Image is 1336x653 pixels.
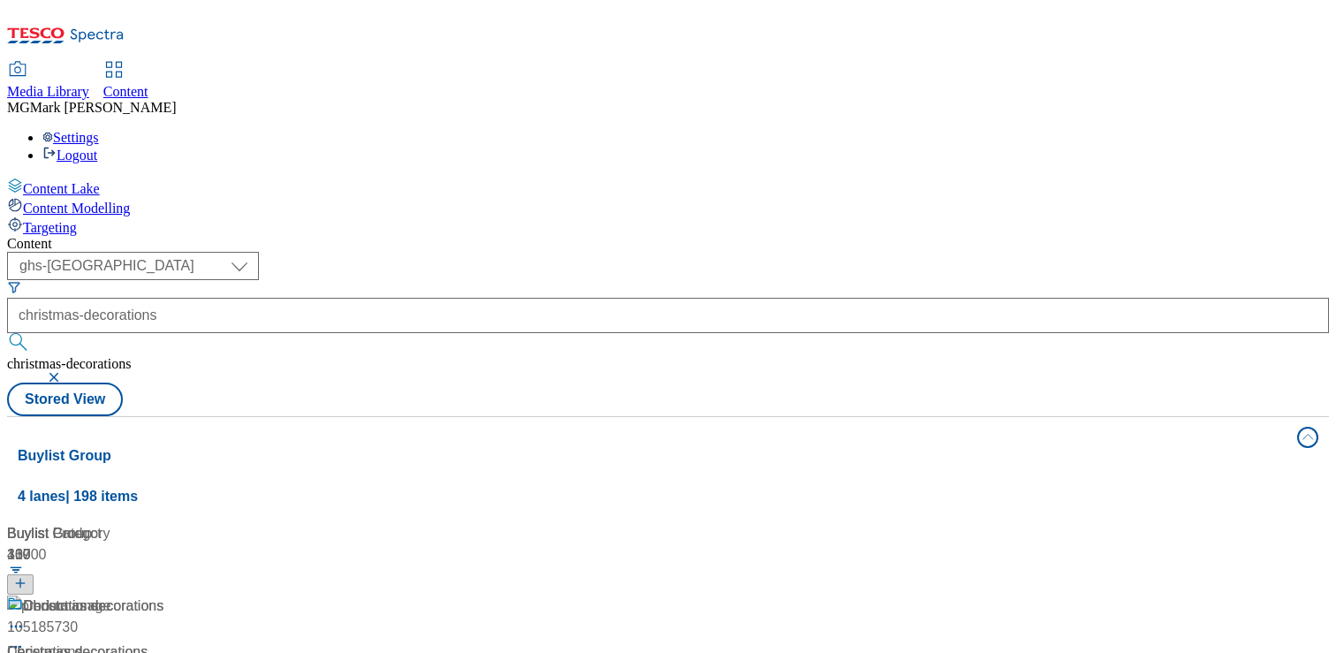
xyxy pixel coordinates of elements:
span: Media Library [7,84,89,99]
div: Buylist Product [7,523,578,544]
span: Mark [PERSON_NAME] [30,100,177,115]
svg: Search Filters [7,280,21,294]
div: Content [7,236,1329,252]
h4: Buylist Group [18,445,1287,467]
span: Targeting [23,220,77,235]
input: Search [7,298,1329,333]
a: Content [103,63,148,100]
a: Content Modelling [7,197,1329,216]
a: Targeting [7,216,1329,236]
div: Decorations [23,596,98,617]
span: christmas-decorations [7,356,131,371]
button: Stored View [7,383,123,416]
a: Media Library [7,63,89,100]
span: Content Modelling [23,201,130,216]
a: Logout [42,148,97,163]
div: 430 [7,544,240,566]
div: 10000 [7,544,578,566]
span: MG [7,100,30,115]
div: Buylist Category [7,523,240,544]
a: Settings [42,130,99,145]
span: 4 lanes | 198 items [18,489,138,504]
a: Content Lake [7,178,1329,197]
button: Buylist Group4 lanes| 198 items [7,417,1329,516]
span: Content [103,84,148,99]
span: Content Lake [23,181,100,196]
